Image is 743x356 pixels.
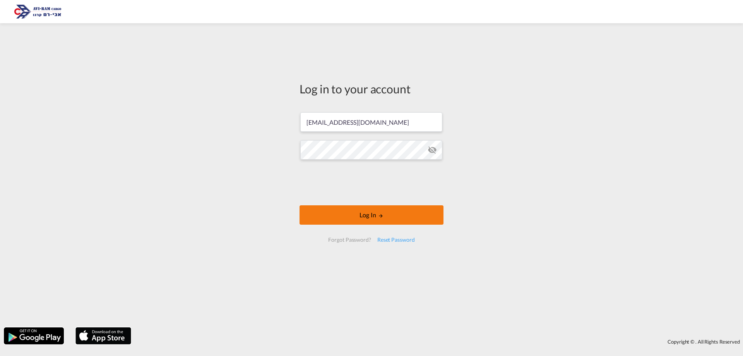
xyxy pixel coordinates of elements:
[300,205,443,225] button: LOGIN
[300,81,443,97] div: Log in to your account
[3,327,65,345] img: google.png
[12,3,64,21] img: 166978e0a5f911edb4280f3c7a976193.png
[428,145,437,155] md-icon: icon-eye-off
[300,112,442,132] input: Enter email/phone number
[325,233,374,247] div: Forgot Password?
[135,335,743,348] div: Copyright © . All Rights Reserved
[374,233,418,247] div: Reset Password
[313,167,430,198] iframe: reCAPTCHA
[75,327,132,345] img: apple.png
